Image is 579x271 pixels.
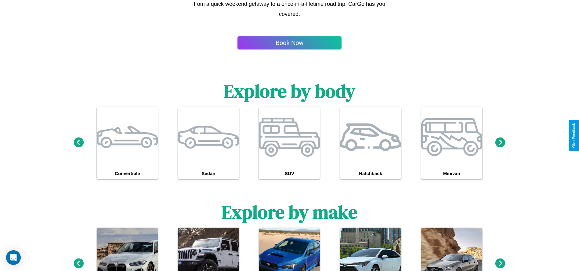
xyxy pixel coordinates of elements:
[572,123,576,148] div: Give Feedback
[421,168,482,179] h4: Minivan
[259,168,320,179] h4: SUV
[237,36,342,49] button: Book Now
[222,200,357,225] h1: Explore by make
[6,250,21,265] div: Open Intercom Messenger
[178,168,239,179] h4: Sedan
[224,79,355,104] h1: Explore by body
[97,168,158,179] h4: Convertible
[340,168,401,179] h4: Hatchback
